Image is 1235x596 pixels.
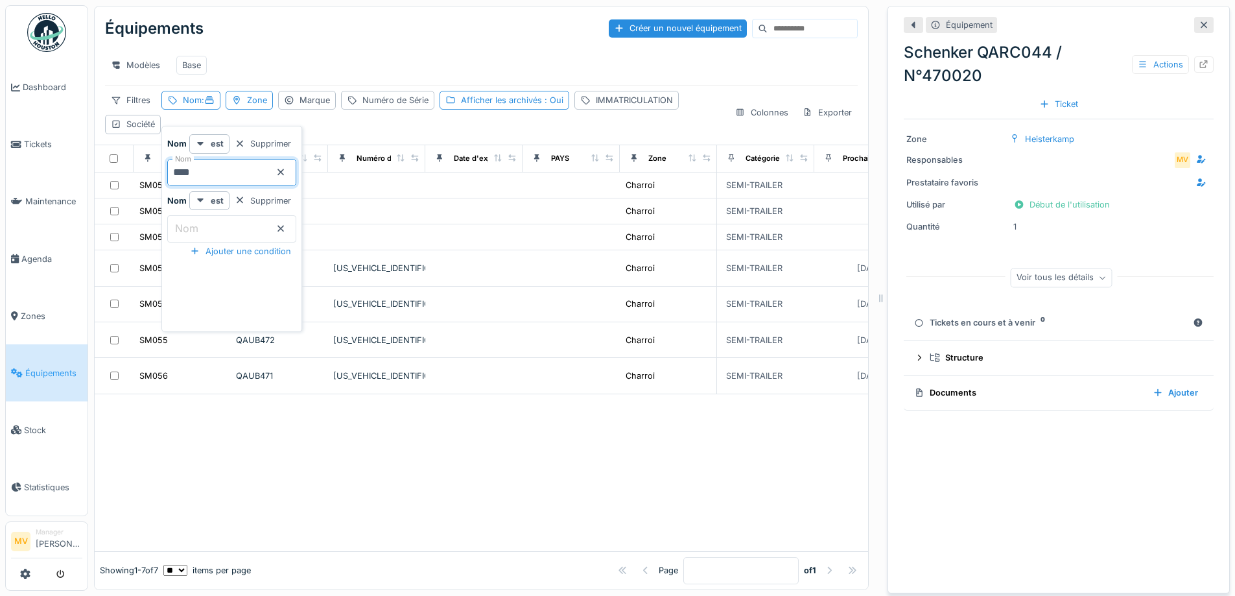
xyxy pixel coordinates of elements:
[906,133,1004,145] div: Zone
[596,94,673,106] div: IMMATRICULATION
[333,334,420,346] div: [US_VEHICLE_IDENTIFICATION_NUMBER]
[139,370,168,382] div: SM056
[904,41,1214,88] div: Schenker QARC044 / N°470020
[659,564,678,577] div: Page
[24,424,82,436] span: Stock
[185,243,296,260] div: Ajouter une condition
[362,94,429,106] div: Numéro de Série
[172,154,194,165] label: Nom
[906,176,1004,189] div: Prestataire favoris
[857,334,885,346] div: [DATE]
[726,262,782,274] div: SEMI-TRAILER
[914,387,1142,399] div: Documents
[843,153,908,164] div: Prochain entretien
[909,311,1208,335] summary: Tickets en cours et à venir0
[626,334,655,346] div: Charroi
[105,91,156,110] div: Filtres
[27,13,66,52] img: Badge_color-CXgf-gQk.svg
[183,94,215,106] div: Nom
[1147,384,1203,401] div: Ajouter
[105,12,204,45] div: Équipements
[229,192,296,209] div: Supprimer
[857,262,885,274] div: [DATE]
[167,195,187,207] strong: Nom
[726,205,782,217] div: SEMI-TRAILER
[333,370,420,382] div: [US_VEHICLE_IDENTIFICATION_NUMBER]
[804,564,816,577] strong: of 1
[726,179,782,191] div: SEMI-TRAILER
[21,253,82,265] span: Agenda
[542,95,563,105] span: : Oui
[729,103,794,122] div: Colonnes
[626,205,655,217] div: Charroi
[726,231,782,243] div: SEMI-TRAILER
[333,262,420,274] div: [US_VEHICLE_IDENTIFICATION_NUMBER]
[229,135,296,152] div: Supprimer
[1025,133,1074,145] div: Heisterkamp
[461,94,563,106] div: Afficher les archivés
[172,221,201,236] label: Nom
[626,298,655,310] div: Charroi
[1132,55,1189,74] div: Actions
[914,316,1188,329] div: Tickets en cours et à venir
[139,205,166,217] div: SM051
[609,19,747,37] div: Créer un nouvel équipement
[247,94,267,106] div: Zone
[202,95,215,105] span: :
[357,153,416,164] div: Numéro de Série
[100,564,158,577] div: Showing 1 - 7 of 7
[211,195,224,207] strong: est
[1173,151,1192,169] div: MV
[648,153,666,164] div: Zone
[454,153,514,164] div: Date d'expiration
[25,367,82,379] span: Équipements
[909,381,1208,405] summary: DocumentsAjouter
[626,231,655,243] div: Charroi
[236,334,323,346] div: QAUB472
[946,19,993,31] div: Équipement
[797,103,858,122] div: Exporter
[139,298,168,310] div: SM054
[906,154,1004,166] div: Responsables
[36,527,82,555] li: [PERSON_NAME]
[726,298,782,310] div: SEMI-TRAILER
[626,262,655,274] div: Charroi
[105,56,166,75] div: Modèles
[139,231,168,243] div: SM052
[24,481,82,494] span: Statistiques
[11,532,30,551] li: MV
[25,195,82,208] span: Maintenance
[1034,95,1083,113] div: Ticket
[906,198,1004,211] div: Utilisé par
[139,262,168,274] div: SM053
[857,298,885,310] div: [DATE]
[36,527,82,537] div: Manager
[139,334,168,346] div: SM055
[1009,196,1115,213] div: Début de l'utilisation
[626,179,655,191] div: Charroi
[333,298,420,310] div: [US_VEHICLE_IDENTIFICATION_NUMBER]
[182,59,201,71] div: Base
[21,310,82,322] span: Zones
[1013,221,1017,233] div: 1
[626,370,655,382] div: Charroi
[167,137,187,150] strong: Nom
[930,352,1198,364] div: Structure
[23,81,82,93] span: Dashboard
[300,94,330,106] div: Marque
[857,370,885,382] div: [DATE]
[211,137,224,150] strong: est
[551,153,569,164] div: PAYS
[126,118,155,130] div: Société
[726,334,782,346] div: SEMI-TRAILER
[139,179,168,191] div: SM050
[24,138,82,150] span: Tickets
[726,370,782,382] div: SEMI-TRAILER
[746,153,836,164] div: Catégories d'équipement
[236,370,323,382] div: QAUB471
[906,221,1004,233] div: Quantité
[163,564,251,577] div: items per page
[909,346,1208,370] summary: Structure
[1011,268,1112,287] div: Voir tous les détails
